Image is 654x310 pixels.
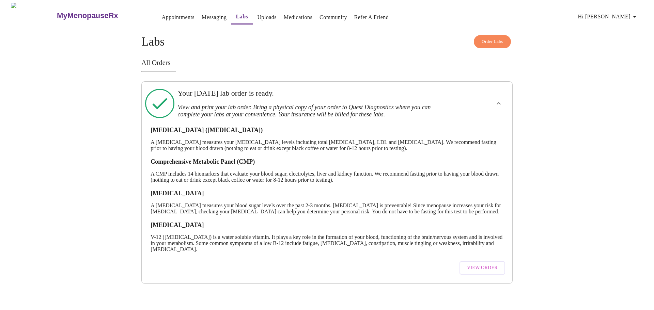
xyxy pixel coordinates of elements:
[159,11,197,24] button: Appointments
[231,10,253,25] button: Labs
[254,11,279,24] button: Uploads
[578,12,639,21] span: Hi [PERSON_NAME]
[284,13,312,22] a: Medications
[575,10,641,23] button: Hi [PERSON_NAME]
[352,11,392,24] button: Refer a Friend
[281,11,315,24] button: Medications
[151,202,503,215] p: A [MEDICAL_DATA] measures your blood sugar levels over the past 2-3 months. [MEDICAL_DATA] is pre...
[460,261,505,275] button: View Order
[458,258,507,278] a: View Order
[151,190,503,197] h3: [MEDICAL_DATA]
[199,11,229,24] button: Messaging
[354,13,389,22] a: Refer a Friend
[141,59,513,67] h3: All Orders
[141,35,513,49] h4: Labs
[482,38,503,46] span: Order Labs
[11,3,56,28] img: MyMenopauseRx Logo
[236,12,248,21] a: Labs
[57,11,118,20] h3: MyMenopauseRx
[474,35,511,48] button: Order Labs
[320,13,347,22] a: Community
[151,222,503,229] h3: [MEDICAL_DATA]
[151,234,503,252] p: V-12 ([MEDICAL_DATA]) is a water soluble vitamin. It plays a key role in the formation of your bl...
[317,11,350,24] button: Community
[490,95,507,112] button: show more
[467,264,498,272] span: View Order
[162,13,194,22] a: Appointments
[177,104,440,118] h3: View and print your lab order. Bring a physical copy of your order to Quest Diagnostics where you...
[202,13,227,22] a: Messaging
[177,89,440,98] h3: Your [DATE] lab order is ready.
[151,171,503,183] p: A CMP includes 14 biomarkers that evaluate your blood sugar, electrolytes, liver and kidney funct...
[151,127,503,134] h3: [MEDICAL_DATA] ([MEDICAL_DATA])
[151,158,503,165] h3: Comprehensive Metabolic Panel (CMP)
[151,139,503,151] p: A [MEDICAL_DATA] measures your [MEDICAL_DATA] levels including total [MEDICAL_DATA], LDL and [MED...
[56,4,145,28] a: MyMenopauseRx
[257,13,277,22] a: Uploads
